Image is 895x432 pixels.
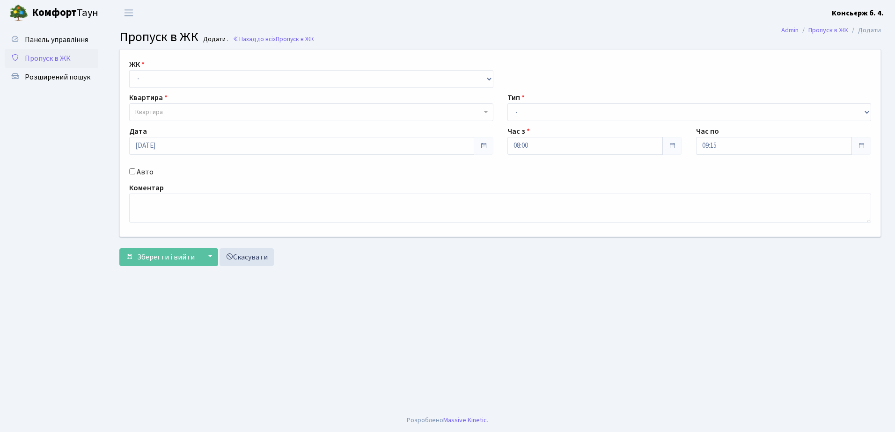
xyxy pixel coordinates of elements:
button: Переключити навігацію [117,5,140,21]
a: Назад до всіхПропуск в ЖК [233,35,314,43]
b: Консьєрж б. 4. [832,8,884,18]
a: Пропуск в ЖК [808,25,848,35]
button: Зберегти і вийти [119,248,201,266]
span: Таун [32,5,98,21]
label: Час з [507,126,530,137]
a: Панель управління [5,30,98,49]
label: Квартира [129,92,168,103]
a: Розширений пошук [5,68,98,86]
a: Консьєрж б. 4. [832,7,884,19]
label: Дата [129,126,147,137]
a: Admin [781,25,799,35]
img: logo.png [9,4,28,22]
span: Панель управління [25,35,88,45]
span: Пропуск в ЖК [276,35,314,43]
small: Додати . [201,36,228,43]
a: Скасувати [220,248,274,266]
li: Додати [848,25,881,36]
label: Авто [137,166,154,178]
span: Розширений пошук [25,72,90,82]
span: Пропуск в ЖК [119,28,198,46]
b: Комфорт [32,5,77,20]
label: Коментар [129,182,164,194]
a: Пропуск в ЖК [5,49,98,68]
a: Massive Kinetic [443,415,487,425]
label: ЖК [129,59,145,70]
label: Час по [696,126,719,137]
span: Квартира [135,108,163,117]
label: Тип [507,92,525,103]
span: Пропуск в ЖК [25,53,71,64]
nav: breadcrumb [767,21,895,40]
span: Зберегти і вийти [137,252,195,262]
div: Розроблено . [407,415,488,425]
